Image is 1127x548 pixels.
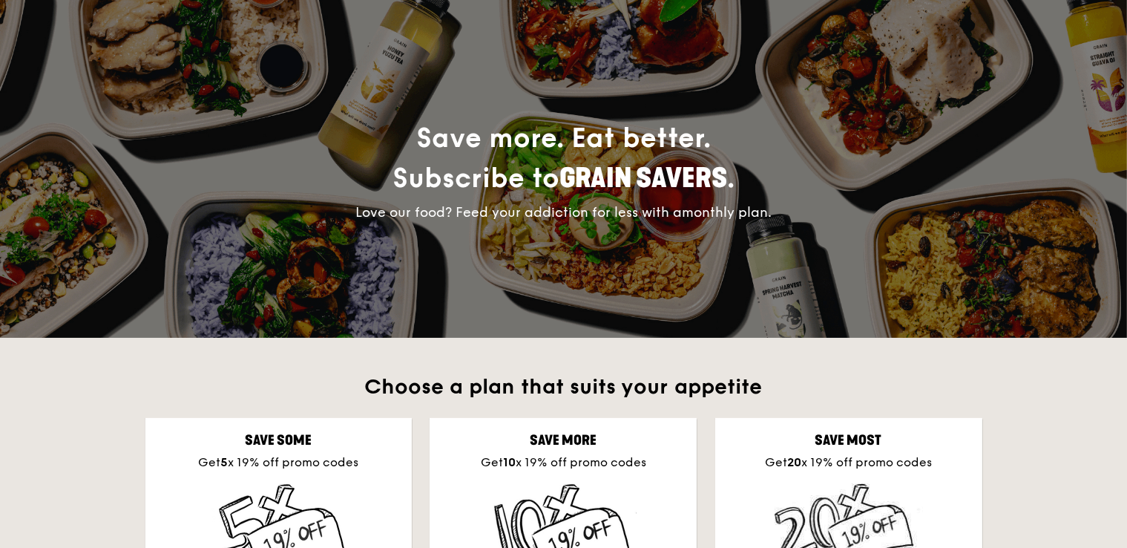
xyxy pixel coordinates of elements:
[682,204,772,221] span: monthly plan.
[559,163,727,195] span: Grain Savers
[727,454,970,472] div: Get x 19% off promo codes
[365,374,763,399] span: Choose a plan that suits your appetite
[157,454,401,472] div: Get x 19% off promo codes
[392,163,735,195] span: Subscribe to .
[503,455,516,469] strong: 10
[441,430,685,451] div: Save more
[355,204,772,221] span: Love our food? Feed your addiction for less with a
[220,455,228,469] strong: 5
[441,454,685,472] div: Get x 19% off promo codes
[787,455,801,469] strong: 20
[727,430,970,451] div: Save most
[392,123,735,195] span: Save more. Eat better.
[157,430,401,451] div: Save some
